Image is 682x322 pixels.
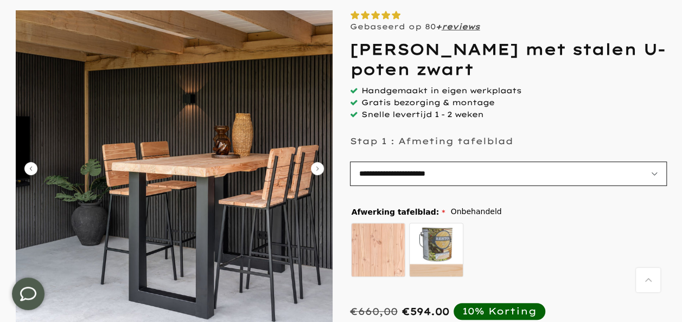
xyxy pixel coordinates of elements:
span: Onbehandeld [450,205,501,218]
button: Carousel Back Arrow [24,162,37,175]
span: Handgemaakt in eigen werkplaats [361,86,521,95]
p: Gebaseerd op 80 [350,22,480,31]
a: reviews [442,22,480,31]
p: Stap 1 : Afmeting tafelblad [350,136,513,146]
span: €594.00 [402,305,449,318]
button: Carousel Next Arrow [311,162,324,175]
span: Afwerking tafelblad: [352,208,445,216]
strong: + [436,22,442,31]
select: autocomplete="off" [350,162,667,186]
span: Snelle levertijd 1 - 2 weken [361,110,483,119]
span: Gratis bezorging & montage [361,98,494,107]
div: €660,00 [350,305,398,318]
iframe: toggle-frame [1,267,55,321]
a: Terug naar boven [636,268,660,292]
h1: [PERSON_NAME] met stalen U-poten zwart [350,40,667,79]
div: 10% Korting [462,305,537,317]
